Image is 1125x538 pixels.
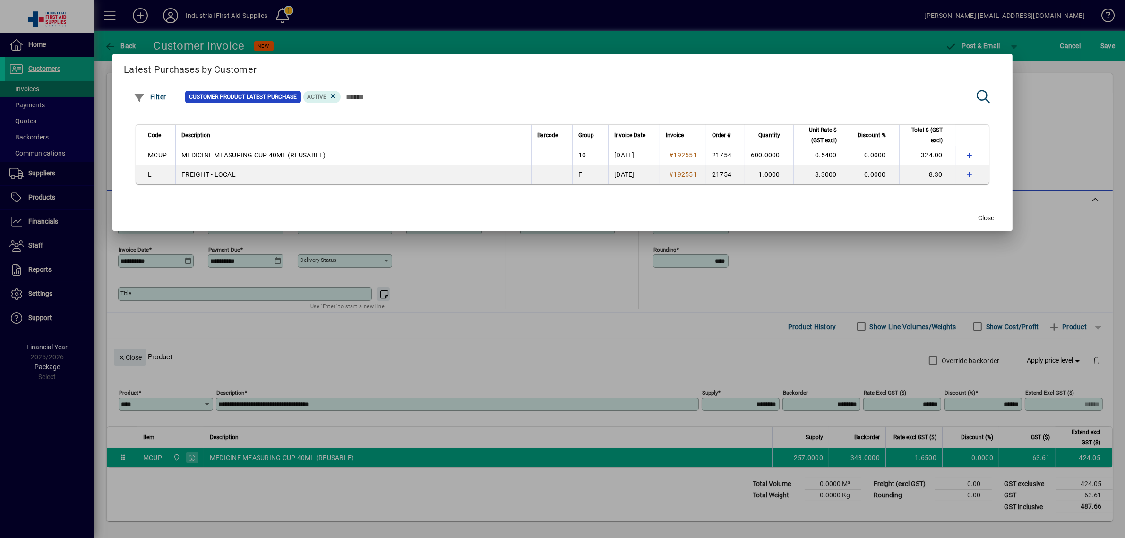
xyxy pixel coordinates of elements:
td: 21754 [706,146,745,165]
td: 324.00 [899,146,956,165]
span: Description [181,130,210,140]
td: 1.0000 [745,165,793,184]
div: Code [148,130,170,140]
td: 8.30 [899,165,956,184]
button: Filter [131,88,169,105]
span: MCUP [148,151,167,159]
span: Quantity [758,130,780,140]
span: MEDICINE MEASURING CUP 40ML (REUSABLE) [181,151,326,159]
div: Total $ (GST excl) [905,125,951,146]
a: #192551 [666,150,700,160]
div: Invoice Date [614,130,654,140]
span: L [148,171,152,178]
span: Group [578,130,594,140]
td: [DATE] [608,146,660,165]
div: Barcode [537,130,567,140]
span: Active [307,94,326,100]
span: Filter [134,93,166,101]
div: Unit Rate $ (GST excl) [799,125,845,146]
div: Quantity [751,130,789,140]
span: Discount % [858,130,886,140]
span: Unit Rate $ (GST excl) [799,125,837,146]
td: [DATE] [608,165,660,184]
span: F [578,171,582,178]
td: 600.0000 [745,146,793,165]
td: 8.3000 [793,165,850,184]
div: Description [181,130,525,140]
span: Total $ (GST excl) [905,125,943,146]
span: 10 [578,151,586,159]
td: 21754 [706,165,745,184]
span: FREIGHT - LOCAL [181,171,236,178]
div: Group [578,130,602,140]
td: 0.0000 [850,165,899,184]
span: 192551 [673,151,697,159]
span: Invoice Date [614,130,645,140]
span: # [669,171,673,178]
div: Discount % [856,130,894,140]
h2: Latest Purchases by Customer [112,54,1013,81]
span: Invoice [666,130,684,140]
span: Order # [712,130,730,140]
a: #192551 [666,169,700,180]
span: Barcode [537,130,558,140]
span: 192551 [673,171,697,178]
td: 0.5400 [793,146,850,165]
span: Customer Product Latest Purchase [189,92,297,102]
div: Order # [712,130,739,140]
mat-chip: Product Activation Status: Active [303,91,341,103]
span: Code [148,130,161,140]
button: Close [971,210,1001,227]
div: Invoice [666,130,700,140]
span: Close [978,213,994,223]
td: 0.0000 [850,146,899,165]
span: # [669,151,673,159]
